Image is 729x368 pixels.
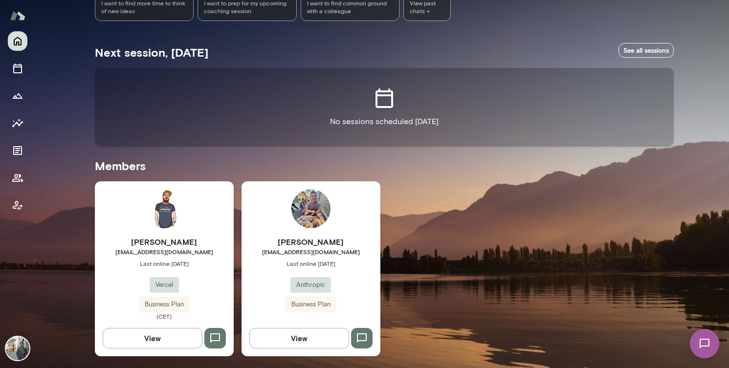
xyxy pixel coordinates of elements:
[8,195,27,215] button: Client app
[95,312,234,320] span: (CET)
[619,43,674,58] a: See all sessions
[10,6,25,25] img: Mento
[95,158,674,173] h5: Members
[95,248,234,256] span: [EMAIL_ADDRESS][DOMAIN_NAME]
[95,44,208,60] h5: Next session, [DATE]
[139,300,190,309] span: Business Plan
[330,116,439,128] p: No sessions scheduled [DATE]
[145,189,184,228] img: Rich Haines
[95,236,234,248] h6: [PERSON_NAME]
[95,260,234,267] span: Last online [DATE]
[242,260,380,267] span: Last online [DATE]
[8,113,27,133] button: Insights
[8,31,27,51] button: Home
[8,168,27,188] button: Members
[286,300,336,309] span: Business Plan
[242,236,380,248] h6: [PERSON_NAME]
[8,141,27,160] button: Documents
[103,328,202,348] button: View
[290,280,331,290] span: Anthropic
[242,248,380,256] span: [EMAIL_ADDRESS][DOMAIN_NAME]
[291,189,331,228] img: John Lee
[8,59,27,78] button: Sessions
[6,337,29,360] img: Gene Lee
[150,280,179,290] span: Vercel
[249,328,349,348] button: View
[8,86,27,106] button: Growth Plan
